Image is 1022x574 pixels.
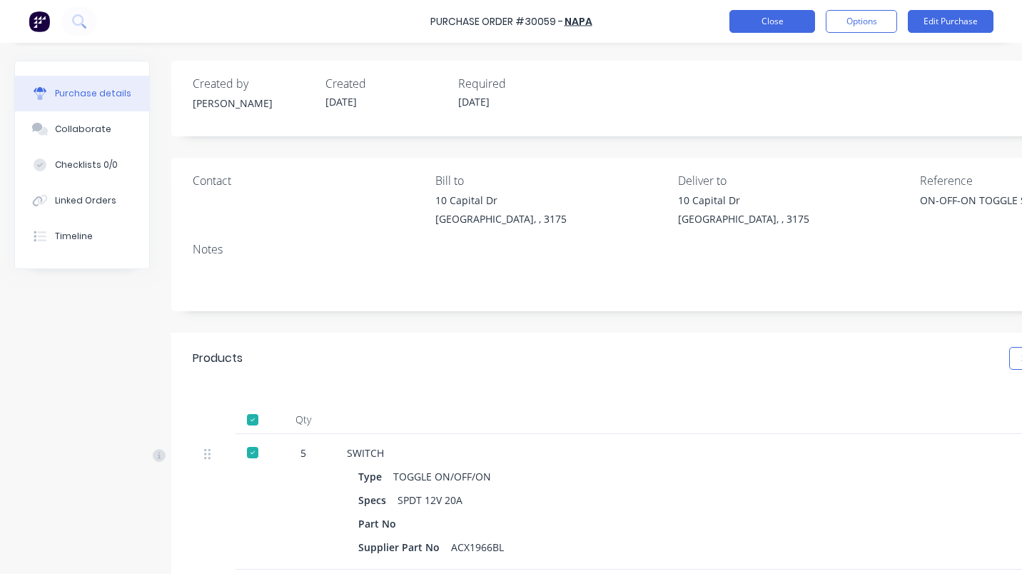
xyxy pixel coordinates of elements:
[458,75,580,92] div: Required
[193,75,314,92] div: Created by
[358,537,451,558] div: Supplier Part No
[435,211,567,226] div: [GEOGRAPHIC_DATA], , 3175
[398,490,462,510] div: SPDT 12V 20A
[565,14,592,29] a: NAPA
[283,445,324,460] div: 5
[55,194,116,207] div: Linked Orders
[15,111,149,147] button: Collaborate
[729,10,815,33] button: Close
[451,537,504,558] div: ACX1966BL
[15,76,149,111] button: Purchase details
[55,87,131,100] div: Purchase details
[15,183,149,218] button: Linked Orders
[55,230,93,243] div: Timeline
[826,10,897,33] button: Options
[271,406,335,434] div: Qty
[430,14,563,29] div: Purchase Order #30059 -
[55,158,118,171] div: Checklists 0/0
[15,147,149,183] button: Checklists 0/0
[358,513,408,534] div: Part No
[55,123,111,136] div: Collaborate
[908,10,993,33] button: Edit Purchase
[15,218,149,254] button: Timeline
[435,172,667,189] div: Bill to
[678,211,809,226] div: [GEOGRAPHIC_DATA], , 3175
[358,490,398,510] div: Specs
[358,466,393,487] div: Type
[393,466,491,487] div: TOGGLE ON/OFF/ON
[29,11,50,32] img: Factory
[193,172,425,189] div: Contact
[193,350,243,367] div: Products
[678,172,910,189] div: Deliver to
[325,75,447,92] div: Created
[678,193,809,208] div: 10 Capital Dr
[193,96,314,111] div: [PERSON_NAME]
[435,193,567,208] div: 10 Capital Dr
